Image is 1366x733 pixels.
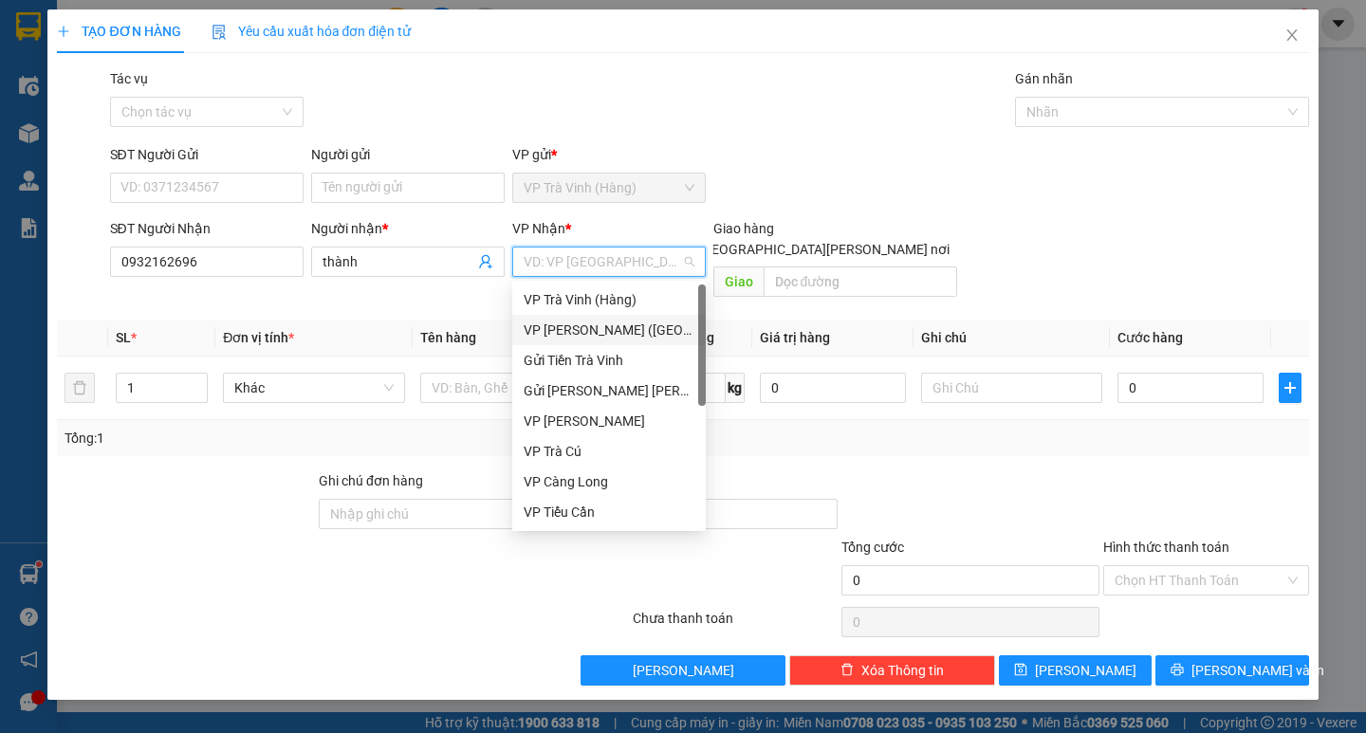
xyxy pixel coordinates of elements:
input: Ghi Chú [921,373,1102,403]
span: Cước hàng [1117,330,1183,345]
span: Giao [713,266,764,297]
div: SĐT Người Gửi [110,144,304,165]
p: NHẬN: [8,64,277,100]
span: Tổng cước [841,540,904,555]
label: Tác vụ [110,71,148,86]
button: deleteXóa Thông tin [789,655,995,686]
span: Giao hàng [713,221,774,236]
div: VP Trà Vinh (Hàng) [512,284,706,315]
span: GIAO: [8,123,46,141]
span: SL [116,330,131,345]
label: Hình thức thanh toán [1103,540,1229,555]
div: Người nhận [311,218,505,239]
div: VP [PERSON_NAME] [524,411,694,431]
div: Tổng: 1 [65,428,528,449]
button: [PERSON_NAME] [581,655,786,686]
span: Tên hàng [420,330,476,345]
div: Chưa thanh toán [631,608,840,641]
span: VP [PERSON_NAME] ([GEOGRAPHIC_DATA]) [8,64,191,100]
div: VP Càng Long [524,471,694,492]
span: plus [57,25,70,38]
span: kg [726,373,745,403]
div: SĐT Người Nhận [110,218,304,239]
div: Người gửi [311,144,505,165]
div: Gửi Tiền Trà Vinh [512,345,706,376]
input: Dọc đường [764,266,957,297]
span: save [1014,663,1027,678]
span: VP [PERSON_NAME] (Hàng) - [39,37,236,55]
span: close [1284,27,1300,43]
input: 0 [760,373,906,403]
div: VP Trà Vinh (Hàng) [524,289,694,310]
p: GỬI: [8,37,277,55]
div: VP Tiểu Cần [524,502,694,522]
span: VP Nhận [512,221,565,236]
span: Đơn vị tính [223,330,294,345]
input: Ghi chú đơn hàng [319,499,577,529]
span: [PERSON_NAME] [102,102,216,120]
span: Khác [234,374,393,402]
strong: BIÊN NHẬN GỬI HÀNG [64,10,220,28]
div: VP Càng Long [512,467,706,497]
div: VP Trà Cú [524,441,694,462]
div: Gửi Tiền Trần Phú [512,376,706,406]
span: [PERSON_NAME] và In [1191,660,1324,681]
button: save[PERSON_NAME] [999,655,1152,686]
span: user-add [478,254,493,269]
th: Ghi chú [914,320,1110,357]
span: Giá trị hàng [760,330,830,345]
span: 0327553902 - [8,102,216,120]
span: delete [840,663,854,678]
div: Gửi Tiền Trà Vinh [524,350,694,371]
div: VP Trà Cú [512,436,706,467]
button: printer[PERSON_NAME] và In [1155,655,1308,686]
span: printer [1171,663,1184,678]
label: Gán nhãn [1015,71,1073,86]
div: VP Tiểu Cần [512,497,706,527]
div: VP Vũng Liêm [512,406,706,436]
div: Gửi [PERSON_NAME] [PERSON_NAME] [524,380,694,401]
span: plus [1280,380,1301,395]
div: VP Trần Phú (Hàng) [512,315,706,345]
span: Yêu cầu xuất hóa đơn điện tử [212,24,412,39]
img: icon [212,25,227,40]
div: VP gửi [512,144,706,165]
span: [PERSON_NAME] [1035,660,1136,681]
div: VP [PERSON_NAME] ([GEOGRAPHIC_DATA]) [524,320,694,340]
span: Xóa Thông tin [861,660,944,681]
span: VP Trà Vinh (Hàng) [524,174,694,202]
label: Ghi chú đơn hàng [319,473,423,488]
span: TẠO ĐƠN HÀNG [57,24,180,39]
span: [GEOGRAPHIC_DATA][PERSON_NAME] nơi [691,239,957,260]
button: plus [1279,373,1301,403]
input: VD: Bàn, Ghế [420,373,601,403]
button: delete [65,373,95,403]
span: [PERSON_NAME] [633,660,734,681]
button: Close [1265,9,1319,63]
